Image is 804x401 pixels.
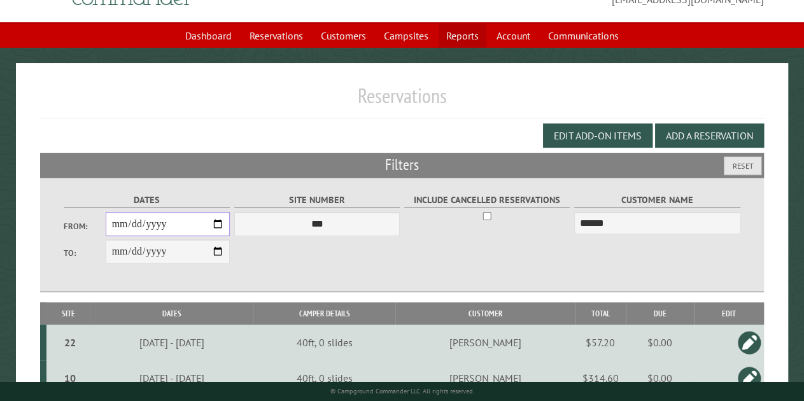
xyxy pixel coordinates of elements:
[253,302,395,325] th: Camper Details
[395,360,575,396] td: [PERSON_NAME]
[655,123,764,148] button: Add a Reservation
[92,372,251,384] div: [DATE] - [DATE]
[626,302,694,325] th: Due
[395,302,575,325] th: Customer
[64,193,230,208] label: Dates
[626,360,694,396] td: $0.00
[395,325,575,360] td: [PERSON_NAME]
[376,24,436,48] a: Campsites
[404,193,570,208] label: Include Cancelled Reservations
[439,24,486,48] a: Reports
[46,302,90,325] th: Site
[330,387,474,395] small: © Campground Commander LLC. All rights reserved.
[489,24,538,48] a: Account
[64,220,105,232] label: From:
[40,153,764,177] h2: Filters
[626,325,694,360] td: $0.00
[574,193,740,208] label: Customer Name
[52,372,88,384] div: 10
[178,24,239,48] a: Dashboard
[575,360,626,396] td: $314.60
[724,157,761,175] button: Reset
[52,336,88,349] div: 22
[575,302,626,325] th: Total
[694,302,764,325] th: Edit
[40,83,764,118] h1: Reservations
[313,24,374,48] a: Customers
[575,325,626,360] td: $57.20
[253,360,395,396] td: 40ft, 0 slides
[90,302,253,325] th: Dates
[92,336,251,349] div: [DATE] - [DATE]
[234,193,400,208] label: Site Number
[540,24,626,48] a: Communications
[543,123,652,148] button: Edit Add-on Items
[253,325,395,360] td: 40ft, 0 slides
[64,247,105,259] label: To:
[242,24,311,48] a: Reservations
